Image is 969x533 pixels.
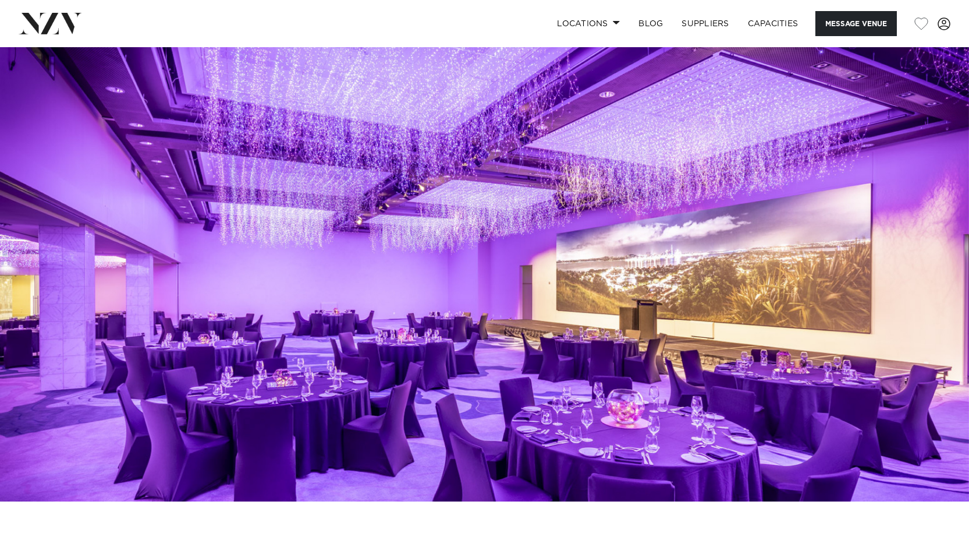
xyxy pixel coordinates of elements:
img: nzv-logo.png [19,13,82,34]
a: BLOG [629,11,672,36]
button: Message Venue [815,11,897,36]
a: Locations [548,11,629,36]
a: Capacities [739,11,808,36]
a: SUPPLIERS [672,11,738,36]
